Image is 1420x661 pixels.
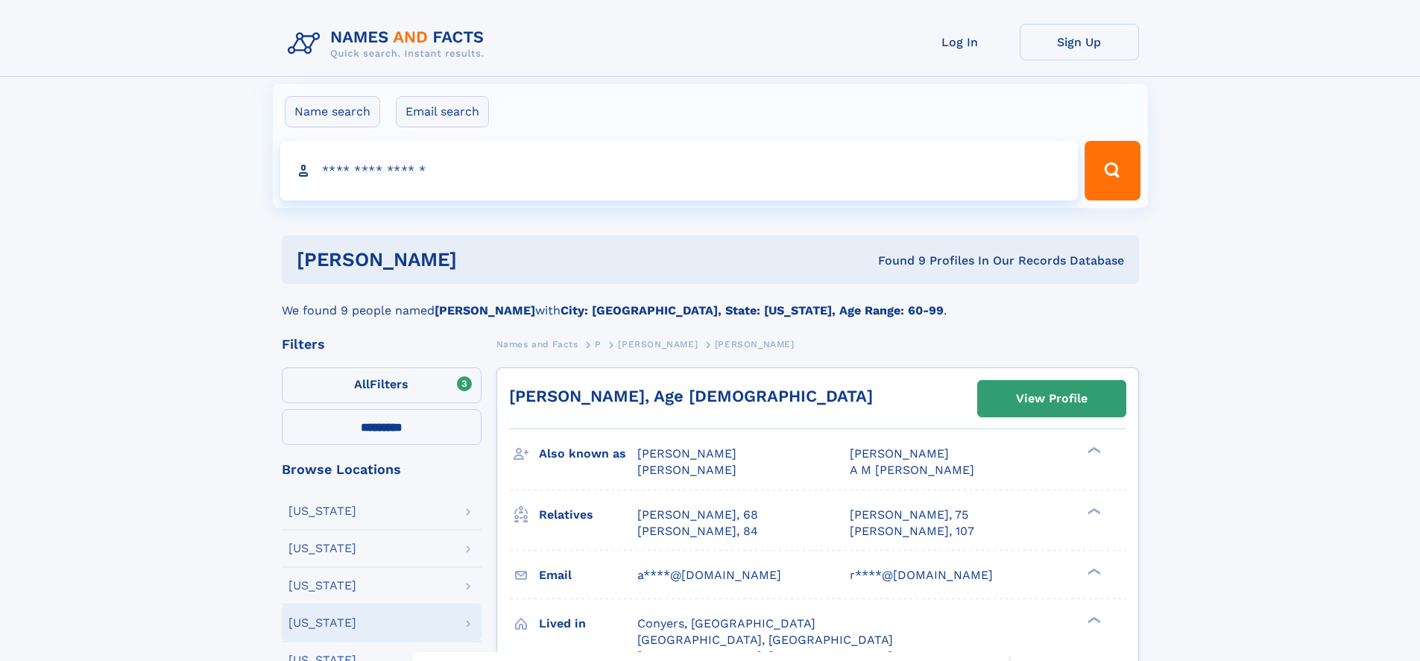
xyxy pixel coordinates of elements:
[637,446,736,461] span: [PERSON_NAME]
[1085,141,1140,200] button: Search Button
[282,24,496,64] img: Logo Names and Facts
[715,339,795,350] span: [PERSON_NAME]
[1016,382,1088,416] div: View Profile
[354,377,370,391] span: All
[850,523,974,540] a: [PERSON_NAME], 107
[435,303,535,317] b: [PERSON_NAME]
[1084,446,1102,455] div: ❯
[288,580,356,592] div: [US_STATE]
[282,367,482,403] label: Filters
[496,335,578,353] a: Names and Facts
[618,335,698,353] a: [PERSON_NAME]
[978,381,1126,417] a: View Profile
[561,303,944,317] b: City: [GEOGRAPHIC_DATA], State: [US_STATE], Age Range: 60-99
[285,96,380,127] label: Name search
[1084,566,1102,576] div: ❯
[595,339,602,350] span: P
[282,338,482,351] div: Filters
[850,463,974,477] span: A M [PERSON_NAME]
[637,507,758,523] a: [PERSON_NAME], 68
[900,24,1020,60] a: Log In
[1020,24,1139,60] a: Sign Up
[396,96,489,127] label: Email search
[539,563,637,588] h3: Email
[637,523,758,540] a: [PERSON_NAME], 84
[618,339,698,350] span: [PERSON_NAME]
[297,250,668,269] h1: [PERSON_NAME]
[1084,615,1102,624] div: ❯
[595,335,602,353] a: P
[509,387,873,405] a: [PERSON_NAME], Age [DEMOGRAPHIC_DATA]
[539,611,637,636] h3: Lived in
[539,441,637,467] h3: Also known as
[288,543,356,554] div: [US_STATE]
[288,505,356,517] div: [US_STATE]
[637,616,815,630] span: Conyers, [GEOGRAPHIC_DATA]
[1084,506,1102,516] div: ❯
[288,617,356,629] div: [US_STATE]
[667,253,1124,269] div: Found 9 Profiles In Our Records Database
[637,633,893,647] span: [GEOGRAPHIC_DATA], [GEOGRAPHIC_DATA]
[850,446,949,461] span: [PERSON_NAME]
[282,463,482,476] div: Browse Locations
[280,141,1079,200] input: search input
[850,507,968,523] a: [PERSON_NAME], 75
[637,463,736,477] span: [PERSON_NAME]
[282,284,1139,320] div: We found 9 people named with .
[539,502,637,528] h3: Relatives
